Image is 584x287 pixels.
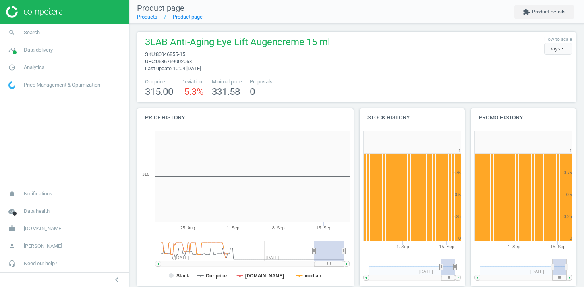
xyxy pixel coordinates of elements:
[24,64,44,71] span: Analytics
[227,225,240,230] tspan: 1. Sep
[4,239,19,254] i: person
[180,225,195,230] tspan: 25. Aug
[360,108,465,127] h4: Stock history
[24,243,62,250] span: [PERSON_NAME]
[212,78,242,85] span: Minimal price
[181,78,204,85] span: Deviation
[523,8,530,15] i: extension
[8,81,15,89] img: wGWNvw8QSZomAAAAABJRU5ErkJggg==
[455,192,461,197] text: 0.5
[107,275,127,285] button: chevron_left
[4,25,19,40] i: search
[453,214,461,219] text: 0.25
[181,86,204,97] span: -5.3 %
[112,275,122,285] i: chevron_left
[6,6,62,18] img: ajHJNr6hYgQAAAAASUVORK5CYII=
[145,58,156,64] span: upc :
[4,204,19,219] i: cloud_done
[396,244,409,249] tspan: 1. Sep
[24,190,52,197] span: Notifications
[458,236,461,241] text: 0
[4,42,19,58] i: timeline
[439,244,454,249] tspan: 15. Sep
[245,273,284,279] tspan: [DOMAIN_NAME]
[544,43,572,55] div: Days
[156,58,192,64] span: 0686769002068
[24,260,57,267] span: Need our help?
[176,273,189,279] tspan: Stack
[570,148,572,153] text: 1
[173,14,203,20] a: Product page
[304,273,321,279] tspan: median
[24,208,50,215] span: Data health
[570,236,572,241] text: 0
[4,256,19,271] i: headset_mic
[250,78,273,85] span: Proposals
[471,108,576,127] h4: Promo history
[24,29,40,36] span: Search
[4,221,19,236] i: work
[544,36,572,43] label: How to scale
[564,170,572,175] text: 0.75
[316,225,331,230] tspan: 15. Sep
[4,60,19,75] i: pie_chart_outlined
[4,186,19,201] i: notifications
[250,86,255,97] span: 0
[24,81,100,89] span: Price Management & Optimization
[137,3,184,13] span: Product page
[137,108,354,127] h4: Price history
[453,170,461,175] text: 0.75
[272,225,285,230] tspan: 8. Sep
[142,172,149,177] text: 315
[145,36,330,51] span: 3LAB Anti-Aging Eye Lift Augencreme 15 ml
[145,86,173,97] span: 315.00
[24,225,62,232] span: [DOMAIN_NAME]
[145,65,201,71] span: Last update 10:04 [DATE]
[514,5,574,19] button: extensionProduct details
[212,86,240,97] span: 331.58
[566,192,572,197] text: 0.5
[564,214,572,219] text: 0.25
[458,148,461,153] text: 1
[508,244,520,249] tspan: 1. Sep
[145,78,173,85] span: Our price
[206,273,227,279] tspan: Our price
[137,14,157,20] a: Products
[145,51,156,57] span: sku :
[550,244,565,249] tspan: 15. Sep
[156,51,185,57] span: 80046855-15
[24,46,53,54] span: Data delivery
